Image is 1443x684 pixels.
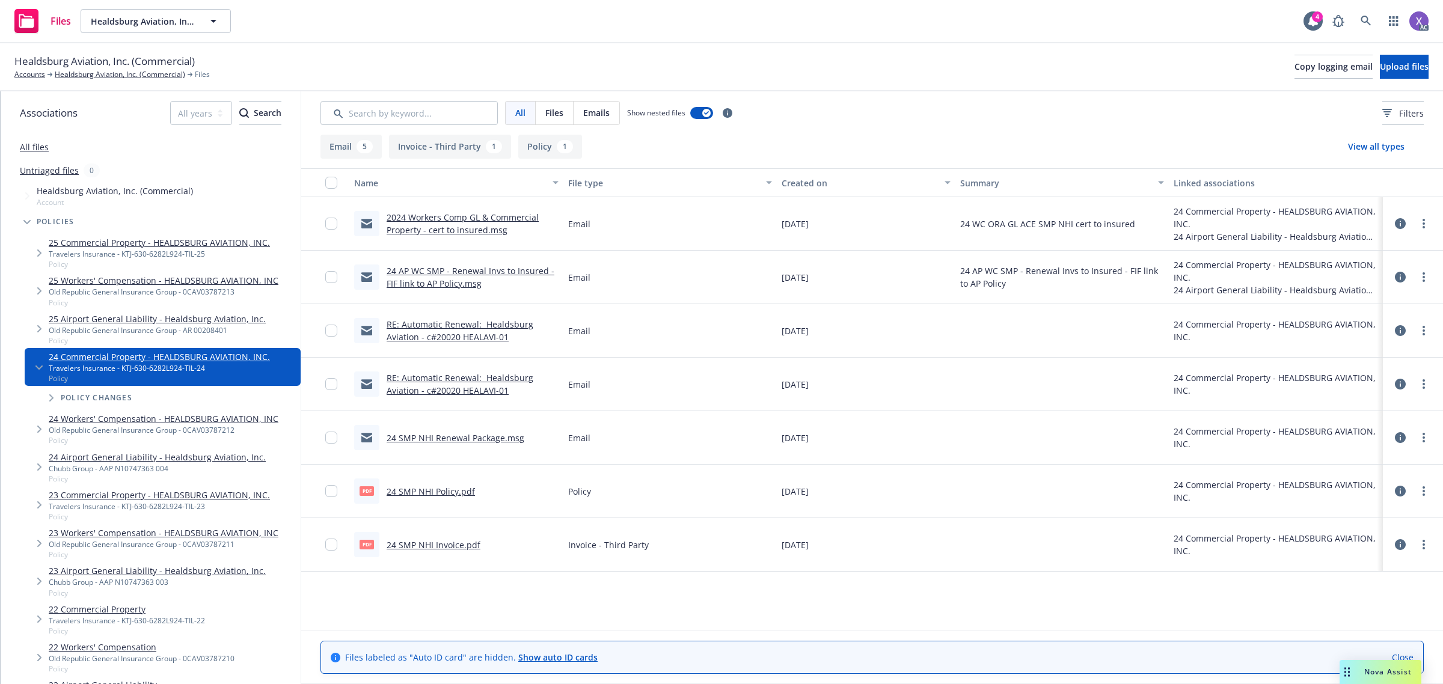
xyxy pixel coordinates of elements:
span: Policy [49,474,266,484]
input: Search by keyword... [320,101,498,125]
button: Invoice - Third Party [389,135,511,159]
span: pdf [360,540,374,549]
button: SearchSearch [239,101,281,125]
button: View all types [1329,135,1424,159]
span: Healdsburg Aviation, Inc. (Commercial) [37,185,193,197]
button: Policy [518,135,582,159]
button: Linked associations [1169,168,1383,197]
input: Select all [325,177,337,189]
span: Policy [568,485,591,498]
button: Filters [1382,101,1424,125]
span: Email [568,218,590,230]
a: Switch app [1382,9,1406,33]
div: File type [568,177,759,189]
a: Untriaged files [20,164,79,177]
button: Nova Assist [1340,660,1421,684]
div: Travelers Insurance - KTJ-630-6282L924-TIL-25 [49,249,270,259]
span: Email [568,378,590,391]
span: Filters [1382,107,1424,120]
a: more [1417,484,1431,498]
a: RE: Automatic Renewal: Healdsburg Aviation - c#20020 HEALAVI-01 [387,319,533,343]
a: 24 SMP NHI Invoice.pdf [387,539,480,551]
a: All files [20,141,49,153]
div: 4 [1312,11,1323,22]
div: Created on [782,177,937,189]
span: Upload files [1380,61,1429,72]
span: Policy [49,298,278,308]
span: Files [51,16,71,26]
div: Chubb Group - AAP N10747363 003 [49,577,266,587]
span: Policy [49,373,270,383]
span: [DATE] [782,539,809,551]
button: Healdsburg Aviation, Inc. (Commercial) [81,9,231,33]
a: RE: Automatic Renewal: Healdsburg Aviation - c#20020 HEALAVI-01 [387,372,533,396]
span: 24 WC ORA GL ACE SMP NHI cert to insured [960,218,1135,230]
a: 24 Commercial Property - HEALDSBURG AVIATION, INC. [49,350,270,363]
a: 22 Workers' Compensation [49,641,234,653]
span: Policy [49,259,270,269]
input: Toggle Row Selected [325,218,337,230]
div: Old Republic General Insurance Group - 0CAV03787211 [49,539,278,549]
span: Policy [49,549,278,560]
span: Account [37,197,193,207]
input: Toggle Row Selected [325,485,337,497]
span: Policy [49,664,234,674]
div: Summary [960,177,1151,189]
a: Search [1354,9,1378,33]
a: more [1417,270,1431,284]
div: 24 Commercial Property - HEALDSBURG AVIATION, INC. [1174,371,1378,397]
a: 24 Workers' Compensation - HEALDSBURG AVIATION, INC [49,412,278,425]
span: Nova Assist [1364,667,1412,677]
div: Name [354,177,545,189]
button: Name [349,168,563,197]
span: 24 AP WC SMP - Renewal Invs to Insured - FIF link to AP Policy [960,264,1165,290]
img: photo [1409,11,1429,31]
div: Travelers Insurance - KTJ-630-6282L924-TIL-22 [49,615,205,626]
span: Show nested files [627,108,685,118]
a: 23 Workers' Compensation - HEALDSBURG AVIATION, INC [49,527,278,539]
a: more [1417,377,1431,391]
div: 24 Commercial Property - HEALDSBURG AVIATION, INC. [1174,425,1378,450]
a: Close [1392,651,1414,664]
a: 2024 Workers Comp GL & Commercial Property - cert to insured.msg [387,212,539,236]
input: Toggle Row Selected [325,432,337,444]
span: Files [545,106,563,119]
span: Policy [49,511,270,522]
div: Linked associations [1174,177,1378,189]
div: 24 Commercial Property - HEALDSBURG AVIATION, INC. [1174,532,1378,557]
a: 22 Commercial Property [49,603,205,615]
span: Files [195,69,210,80]
div: Chubb Group - AAP N10747363 004 [49,463,266,474]
div: Old Republic General Insurance Group - 0CAV03787213 [49,287,278,297]
span: Policy [49,588,266,598]
span: [DATE] [782,271,809,284]
span: [DATE] [782,432,809,444]
span: Email [568,271,590,284]
span: Policy [49,626,205,636]
a: 23 Airport General Liability - Healdsburg Aviation, Inc. [49,564,266,577]
a: Healdsburg Aviation, Inc. (Commercial) [55,69,185,80]
div: Search [239,102,281,124]
div: 5 [357,140,373,153]
a: Report a Bug [1326,9,1350,33]
a: more [1417,216,1431,231]
button: Summary [955,168,1169,197]
button: Upload files [1380,55,1429,79]
div: 24 Commercial Property - HEALDSBURG AVIATION, INC. [1174,478,1378,504]
a: Files [10,4,76,38]
span: [DATE] [782,218,809,230]
svg: Search [239,108,249,118]
a: 25 Commercial Property - HEALDSBURG AVIATION, INC. [49,236,270,249]
button: Copy logging email [1294,55,1373,79]
input: Toggle Row Selected [325,378,337,390]
span: [DATE] [782,325,809,337]
span: Policy [49,335,266,346]
input: Toggle Row Selected [325,325,337,337]
a: Show auto ID cards [518,652,598,663]
span: Policy changes [61,394,132,402]
span: Copy logging email [1294,61,1373,72]
a: 23 Commercial Property - HEALDSBURG AVIATION, INC. [49,489,270,501]
div: 24 Commercial Property - HEALDSBURG AVIATION, INC. [1174,318,1378,343]
span: Policies [37,218,75,225]
a: 24 SMP NHI Renewal Package.msg [387,432,524,444]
